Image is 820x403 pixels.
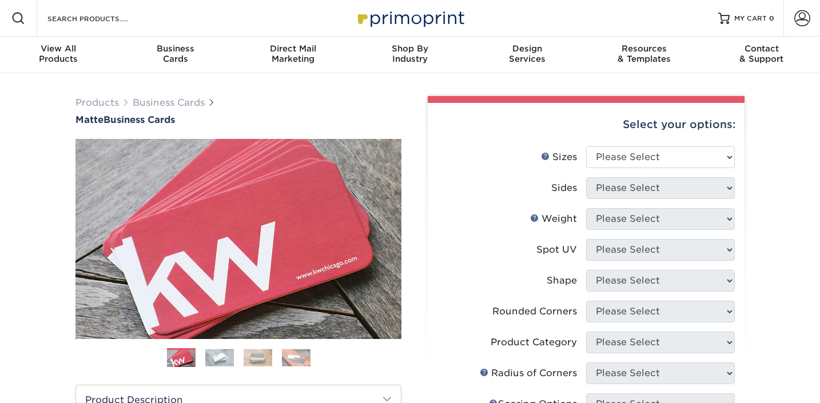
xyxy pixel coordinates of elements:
[703,43,820,64] div: & Support
[117,43,234,64] div: Cards
[551,181,577,195] div: Sides
[75,97,119,108] a: Products
[117,43,234,54] span: Business
[703,43,820,54] span: Contact
[547,274,577,288] div: Shape
[234,43,352,54] span: Direct Mail
[586,43,703,64] div: & Templates
[468,43,586,54] span: Design
[46,11,158,25] input: SEARCH PRODUCTS.....
[75,76,401,402] img: Matte 01
[491,336,577,349] div: Product Category
[536,243,577,257] div: Spot UV
[75,114,401,125] a: MatteBusiness Cards
[282,349,311,366] img: Business Cards 04
[352,43,469,54] span: Shop By
[586,43,703,54] span: Resources
[234,37,352,73] a: Direct MailMarketing
[352,43,469,64] div: Industry
[234,43,352,64] div: Marketing
[437,103,735,146] div: Select your options:
[468,37,586,73] a: DesignServices
[734,14,767,23] span: MY CART
[541,150,577,164] div: Sizes
[75,114,401,125] h1: Business Cards
[117,37,234,73] a: BusinessCards
[352,37,469,73] a: Shop ByIndustry
[353,6,467,30] img: Primoprint
[133,97,205,108] a: Business Cards
[75,114,104,125] span: Matte
[468,43,586,64] div: Services
[586,37,703,73] a: Resources& Templates
[769,14,774,22] span: 0
[492,305,577,318] div: Rounded Corners
[530,212,577,226] div: Weight
[703,37,820,73] a: Contact& Support
[480,366,577,380] div: Radius of Corners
